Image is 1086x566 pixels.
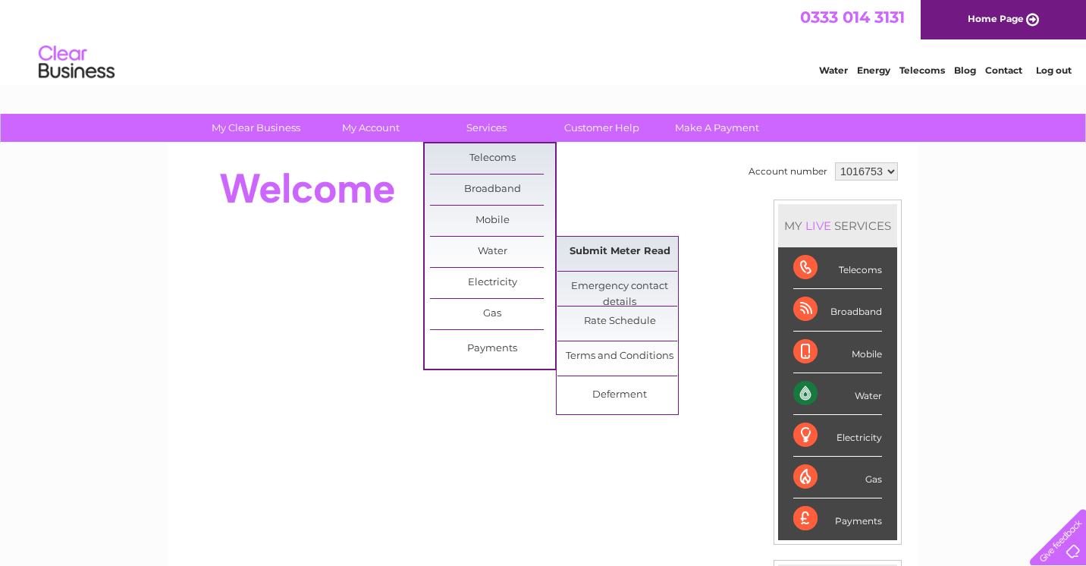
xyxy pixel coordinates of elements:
a: Submit Meter Read [557,237,683,267]
div: Broadband [793,289,882,331]
a: Contact [985,64,1022,76]
a: Terms and Conditions [557,341,683,372]
a: Deferment [557,380,683,410]
div: Electricity [793,415,882,457]
img: logo.png [38,39,115,86]
a: Rate Schedule [557,307,683,337]
div: Telecoms [793,247,882,289]
a: Telecoms [430,143,555,174]
div: Mobile [793,332,882,373]
a: Customer Help [539,114,664,142]
div: Gas [793,457,882,498]
div: MY SERVICES [778,204,897,247]
a: Electricity [430,268,555,298]
a: Mobile [430,206,555,236]
div: Clear Business is a trading name of Verastar Limited (registered in [GEOGRAPHIC_DATA] No. 3667643... [186,8,902,74]
a: Energy [857,64,890,76]
a: My Account [309,114,434,142]
a: Water [430,237,555,267]
a: Blog [954,64,976,76]
a: My Clear Business [193,114,319,142]
a: 0333 014 3131 [800,8,905,27]
td: Account number [745,159,831,184]
a: Make A Payment [654,114,780,142]
a: Services [424,114,549,142]
div: LIVE [802,219,834,233]
div: Water [793,373,882,415]
a: Payments [430,334,555,364]
a: Gas [430,299,555,329]
a: Log out [1036,64,1072,76]
div: Payments [793,498,882,539]
a: Broadband [430,175,555,205]
a: Telecoms [899,64,945,76]
a: Emergency contact details [557,272,683,302]
a: Water [819,64,848,76]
